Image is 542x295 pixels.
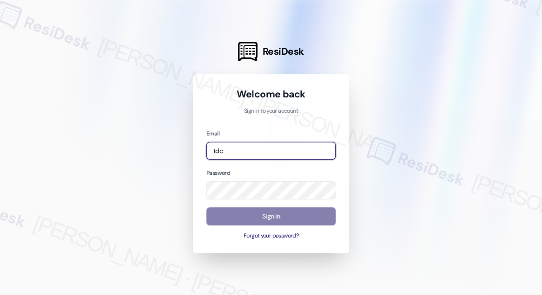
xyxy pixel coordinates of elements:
h1: Welcome back [206,88,336,101]
label: Email [206,130,219,137]
p: Sign in to your account [206,107,336,115]
button: Sign In [206,207,336,225]
span: ResiDesk [263,45,304,58]
button: Forgot your password? [206,232,336,240]
input: name@example.com [206,142,336,160]
img: ResiDesk Logo [238,42,258,61]
label: Password [206,169,230,177]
